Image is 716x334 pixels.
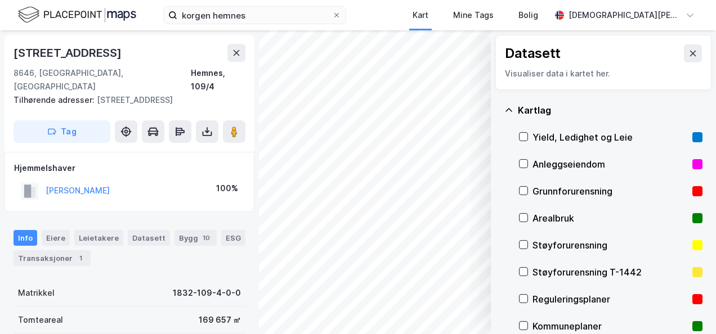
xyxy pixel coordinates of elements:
div: Info [14,230,37,246]
div: [STREET_ADDRESS] [14,44,124,62]
div: Eiere [42,230,70,246]
div: Hemnes, 109/4 [191,66,245,93]
div: 10 [200,232,212,243]
div: Matrikkel [18,286,55,300]
div: Anleggseiendom [532,157,688,171]
div: 100% [216,182,238,195]
iframe: Chat Widget [660,280,716,334]
div: Transaksjoner [14,250,91,266]
div: 1 [75,252,86,264]
div: Hjemmelshaver [14,161,245,175]
div: Kart [413,8,428,22]
div: 169 657 ㎡ [199,313,241,327]
div: 1832-109-4-0-0 [173,286,241,300]
div: Visualiser data i kartet her. [505,67,702,80]
div: Støyforurensning [532,238,688,252]
div: Bolig [518,8,538,22]
div: Støyforurensning T-1442 [532,265,688,279]
div: Yield, Ledighet og Leie [532,130,688,144]
div: Datasett [128,230,170,246]
div: Arealbruk [532,211,688,225]
div: Bygg [174,230,217,246]
div: 8646, [GEOGRAPHIC_DATA], [GEOGRAPHIC_DATA] [14,66,191,93]
button: Tag [14,120,110,143]
div: Kommuneplaner [532,319,688,333]
div: Grunnforurensning [532,184,688,198]
div: ESG [221,230,245,246]
div: Reguleringsplaner [532,292,688,306]
div: [STREET_ADDRESS] [14,93,236,107]
div: Kartlag [518,103,702,117]
span: Tilhørende adresser: [14,95,97,105]
div: [DEMOGRAPHIC_DATA][PERSON_NAME] [569,8,681,22]
div: Leietakere [74,230,123,246]
div: Mine Tags [453,8,494,22]
div: Tomteareal [18,313,63,327]
div: Datasett [505,44,561,62]
img: logo.f888ab2527a4732fd821a326f86c7f29.svg [18,5,136,25]
input: Søk på adresse, matrikkel, gårdeiere, leietakere eller personer [177,7,332,24]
